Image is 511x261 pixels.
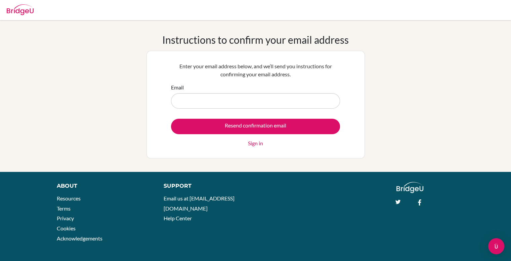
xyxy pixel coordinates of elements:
div: About [57,182,148,190]
a: Sign in [248,139,263,147]
p: Enter your email address below, and we’ll send you instructions for confirming your email address. [171,62,340,78]
img: logo_white@2x-f4f0deed5e89b7ecb1c2cc34c3e3d731f90f0f143d5ea2071677605dd97b5244.png [396,182,424,193]
label: Email [171,83,184,91]
a: Terms [57,205,71,212]
input: Resend confirmation email [171,119,340,134]
a: Privacy [57,215,74,221]
h1: Instructions to confirm your email address [162,34,349,46]
div: Open Intercom Messenger [488,238,504,254]
a: Cookies [57,225,76,231]
a: Email us at [EMAIL_ADDRESS][DOMAIN_NAME] [164,195,235,212]
img: Bridge-U [7,4,34,15]
div: Support [164,182,248,190]
a: Resources [57,195,81,201]
a: Acknowledgements [57,235,102,241]
a: Help Center [164,215,192,221]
